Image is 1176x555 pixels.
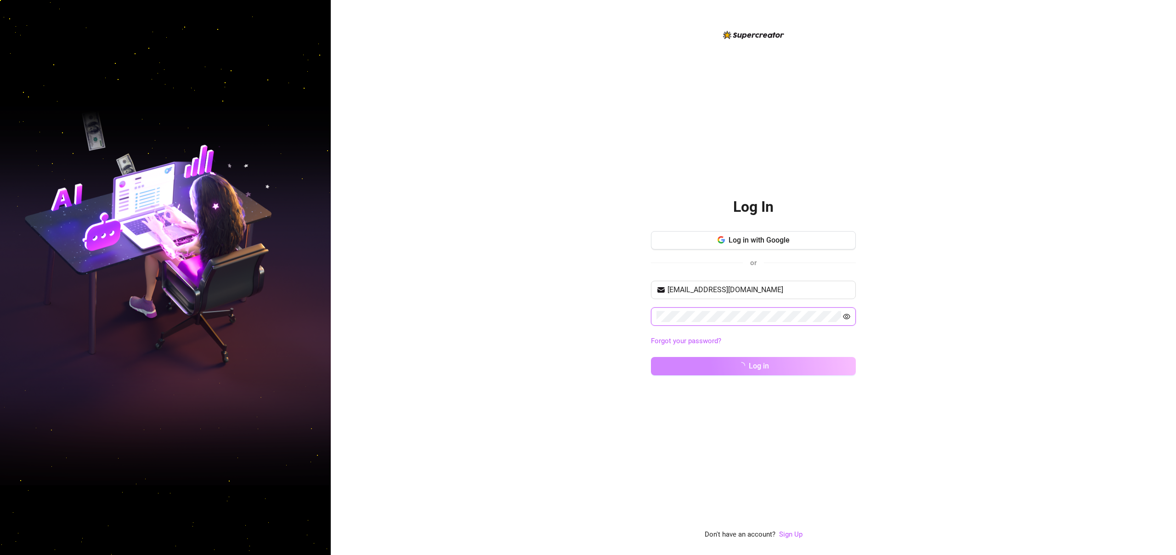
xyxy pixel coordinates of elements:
span: Log in [749,362,769,370]
span: eye [843,313,850,320]
a: Forgot your password? [651,336,856,347]
span: Don't have an account? [705,529,775,540]
input: Your email [667,284,850,295]
a: Sign Up [779,529,803,540]
img: logo-BBDzfeDw.svg [723,31,784,39]
span: or [750,259,757,267]
h2: Log In [733,198,774,216]
a: Sign Up [779,530,803,538]
button: Log in [651,357,856,375]
a: Forgot your password? [651,337,721,345]
span: Log in with Google [729,236,790,244]
span: loading [736,361,746,370]
button: Log in with Google [651,231,856,249]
